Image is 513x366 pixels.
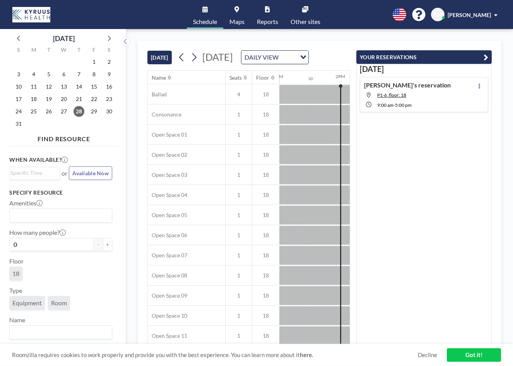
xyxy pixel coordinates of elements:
span: DAILY VIEW [243,52,280,62]
span: Saturday, August 30, 2025 [104,106,115,117]
span: Monday, August 25, 2025 [28,106,39,117]
span: Schedule [193,19,217,25]
span: Saturday, August 16, 2025 [104,81,115,92]
span: 18 [252,232,279,239]
span: 1 [226,332,252,339]
span: Open Space 08 [148,272,187,279]
span: 18 [252,91,279,98]
span: 18 [12,270,19,277]
span: Sunday, August 10, 2025 [13,81,24,92]
span: 9:00 AM [377,102,393,108]
span: Tuesday, August 5, 2025 [43,69,54,80]
span: 18 [252,332,279,339]
span: Open Space 05 [148,212,187,219]
h3: Specify resource [9,189,112,196]
span: Open Space 01 [148,131,187,138]
div: T [41,46,56,56]
span: Open Space 02 [148,151,187,158]
div: T [71,46,86,56]
input: Search for option [10,210,108,221]
span: 1 [226,252,252,259]
input: Search for option [281,52,296,62]
span: [PERSON_NAME] [448,12,491,18]
span: 1 [226,171,252,178]
span: Equipment [12,299,42,307]
span: Saturday, August 23, 2025 [104,94,115,104]
label: How many people? [9,229,66,236]
span: Sunday, August 17, 2025 [13,94,24,104]
span: 1 [226,151,252,158]
span: Saturday, August 2, 2025 [104,56,115,67]
span: Consonance [148,111,181,118]
button: [DATE] [147,51,172,64]
span: Monday, August 11, 2025 [28,81,39,92]
h4: [PERSON_NAME]'s reservation [364,81,451,89]
div: Name [152,74,166,81]
span: Thursday, August 28, 2025 [74,106,84,117]
span: 18 [252,192,279,198]
span: Wednesday, August 13, 2025 [58,81,69,92]
span: Tuesday, August 12, 2025 [43,81,54,92]
span: Wednesday, August 27, 2025 [58,106,69,117]
span: Wednesday, August 20, 2025 [58,94,69,104]
a: Decline [418,351,437,359]
label: Amenities [9,199,43,207]
span: 18 [252,312,279,319]
div: S [101,46,116,56]
span: Available Now [72,170,109,176]
span: - [393,102,395,108]
span: Friday, August 22, 2025 [89,94,99,104]
div: W [56,46,72,56]
label: Type [9,287,22,294]
h4: FIND RESOURCE [9,132,118,143]
button: + [103,238,112,251]
span: Open Space 09 [148,292,187,299]
span: 1 [226,232,252,239]
span: Other sites [291,19,320,25]
span: Open Space 11 [148,332,187,339]
span: Saturday, August 9, 2025 [104,69,115,80]
span: [DATE] [202,51,233,63]
button: - [94,238,103,251]
div: F [86,46,101,56]
span: or [62,169,67,177]
a: here. [300,351,313,358]
div: 2PM [335,74,345,79]
span: Open Space 04 [148,192,187,198]
span: 18 [252,292,279,299]
span: 18 [252,111,279,118]
span: Maps [229,19,245,25]
span: Wednesday, August 6, 2025 [58,69,69,80]
div: 30 [308,76,313,81]
span: 1 [226,272,252,279]
span: Monday, August 4, 2025 [28,69,39,80]
input: Search for option [10,327,108,337]
span: 1 [226,212,252,219]
button: YOUR RESERVATIONS [356,50,492,64]
span: Sunday, August 31, 2025 [13,118,24,129]
span: Friday, August 29, 2025 [89,106,99,117]
span: 18 [252,212,279,219]
span: Friday, August 1, 2025 [89,56,99,67]
span: 1 [226,131,252,138]
div: Floor [256,74,269,81]
span: 18 [252,252,279,259]
span: Thursday, August 14, 2025 [74,81,84,92]
span: Open Space 10 [148,312,187,319]
span: 18 [252,272,279,279]
span: Open Space 06 [148,232,187,239]
span: 18 [252,151,279,158]
div: M [26,46,41,56]
span: 18 [252,131,279,138]
div: Search for option [10,209,112,222]
span: 4 [226,91,252,98]
a: Got it! [447,348,501,362]
div: Search for option [10,326,112,339]
input: Search for option [10,169,55,177]
span: 18 [252,171,279,178]
div: Seats [229,74,242,81]
span: Open Space 07 [148,252,187,259]
span: 1 [226,192,252,198]
span: Open Space 03 [148,171,187,178]
span: P1-6, floor: 18 [377,92,406,98]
